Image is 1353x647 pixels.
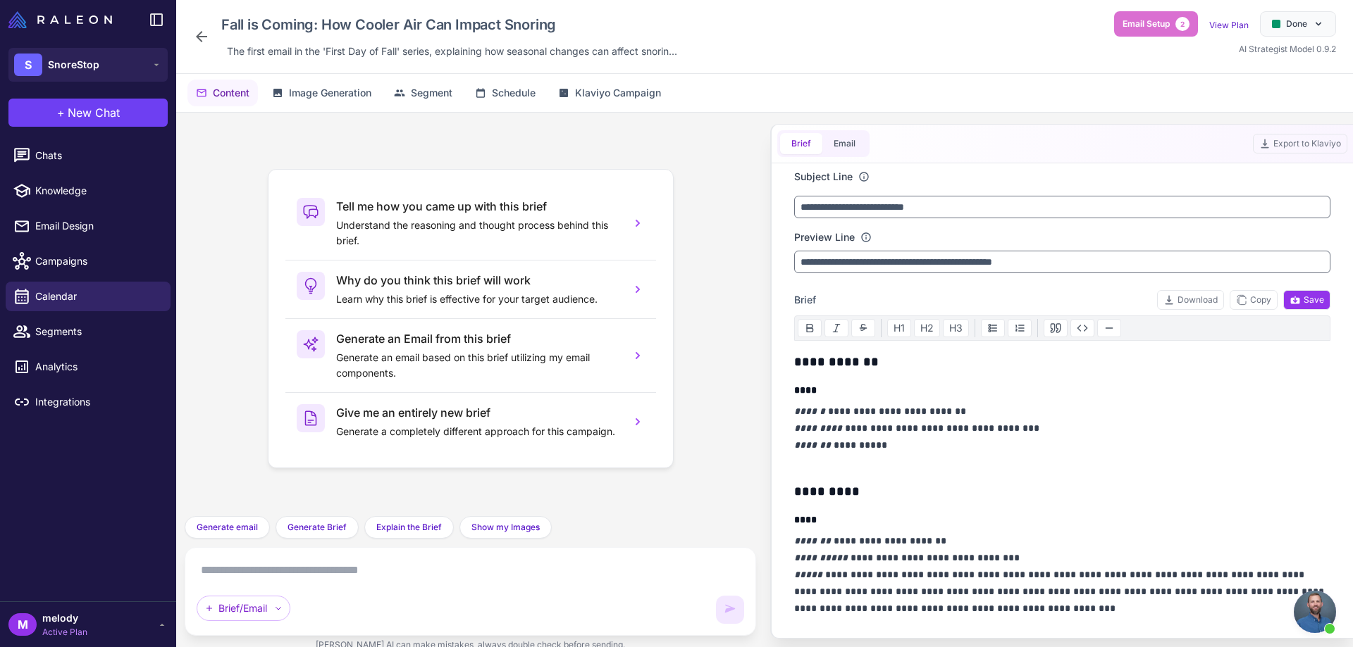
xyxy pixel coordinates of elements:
span: Done [1286,18,1307,30]
span: The first email in the 'First Day of Fall' series, explaining how seasonal changes can affect sno... [227,44,677,59]
span: Save [1290,294,1324,306]
a: Email Design [6,211,171,241]
span: SnoreStop [48,57,99,73]
p: Understand the reasoning and thought process behind this brief. [336,218,619,249]
span: melody [42,610,87,626]
button: Download [1157,290,1224,310]
label: Subject Line [794,169,853,184]
div: M [8,613,37,636]
span: Email Design [35,218,159,234]
span: Integrations [35,394,159,410]
div: Click to edit description [221,41,683,62]
div: Click to edit campaign name [216,11,683,38]
a: Analytics [6,352,171,382]
p: Learn why this brief is effective for your target audience. [336,291,619,307]
button: Show my Images [459,516,552,539]
a: Calendar [6,282,171,311]
span: Active Plan [42,626,87,639]
span: + [57,104,65,121]
img: Raleon Logo [8,11,112,28]
button: H3 [943,319,969,337]
span: Show my Images [471,521,540,534]
button: Brief [780,133,822,154]
div: Brief/Email [197,596,290,621]
span: Knowledge [35,183,159,199]
h3: Tell me how you came up with this brief [336,198,619,215]
a: Campaigns [6,246,171,276]
p: Generate an email based on this brief utilizing my email components. [336,350,619,381]
span: Schedule [492,85,536,101]
a: Segments [6,317,171,346]
span: Explain the Brief [376,521,442,534]
button: Klaviyo Campaign [550,80,669,106]
a: Chats [6,141,171,170]
span: Copy [1236,294,1271,306]
button: Generate email [185,516,270,539]
button: SSnoreStop [8,48,168,82]
a: Knowledge [6,176,171,206]
h3: Give me an entirely new brief [336,404,619,421]
button: Segment [385,80,461,106]
button: Save [1283,290,1330,310]
button: Image Generation [264,80,380,106]
a: Integrations [6,387,171,417]
span: New Chat [68,104,120,121]
button: +New Chat [8,99,168,127]
label: Preview Line [794,230,855,245]
div: S [14,54,42,76]
button: H1 [887,319,911,337]
span: Klaviyo Campaign [575,85,661,101]
span: AI Strategist Model 0.9.2 [1239,44,1336,54]
span: Segment [411,85,452,101]
button: Email [822,133,867,154]
span: Chats [35,148,159,163]
a: View Plan [1209,20,1249,30]
button: Generate Brief [276,516,359,539]
span: 2 [1175,17,1190,31]
button: Copy [1230,290,1278,310]
button: Content [187,80,258,106]
p: Generate a completely different approach for this campaign. [336,424,619,439]
a: Raleon Logo [8,11,118,28]
button: Schedule [467,80,544,106]
a: Open chat [1294,591,1336,633]
span: Generate email [197,521,258,534]
button: Explain the Brief [364,516,454,539]
button: Email Setup2 [1114,11,1198,37]
span: Calendar [35,289,159,304]
span: Image Generation [289,85,371,101]
span: Generate Brief [288,521,347,534]
span: Email Setup [1123,18,1170,30]
h3: Generate an Email from this brief [336,330,619,347]
span: Segments [35,324,159,339]
h3: Why do you think this brief will work [336,272,619,289]
span: Content [213,85,249,101]
span: Campaigns [35,253,159,269]
span: Brief [794,292,816,308]
span: Analytics [35,359,159,375]
button: H2 [914,319,940,337]
button: Export to Klaviyo [1253,134,1347,153]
